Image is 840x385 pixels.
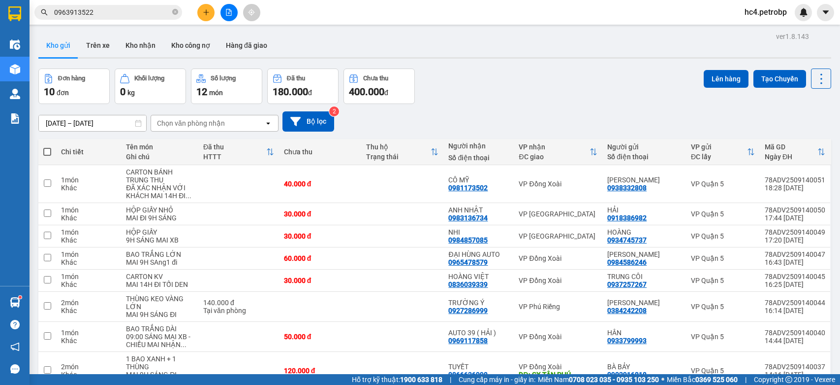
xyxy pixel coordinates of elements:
[10,342,20,351] span: notification
[448,258,488,266] div: 0965478579
[61,206,116,214] div: 1 món
[519,333,597,341] div: VP Đồng Xoài
[10,113,20,124] img: solution-icon
[118,34,163,57] button: Kho nhận
[607,371,647,379] div: 0902916818
[691,303,755,311] div: VP Quận 5
[607,153,681,161] div: Số điện thoại
[211,75,236,82] div: Số lượng
[821,8,830,17] span: caret-down
[519,254,597,262] div: VP Đồng Xoài
[308,89,312,97] span: đ
[203,299,274,307] div: 140.000 đ
[267,69,339,104] button: Đã thu180.000đ
[538,374,659,385] span: Miền Nam
[264,119,272,127] svg: open
[607,337,647,345] div: 0933799993
[78,34,118,57] button: Trên xe
[607,299,681,307] div: HOÀNG KIM
[284,180,356,188] div: 40.000 đ
[126,280,193,288] div: MAI 14H ĐI TỐI DEN
[448,250,509,258] div: ĐẠI HÙNG AUTO
[10,64,20,74] img: warehouse-icon
[448,184,488,192] div: 0981173502
[352,374,442,385] span: Hỗ trợ kỹ thuật:
[196,86,207,98] span: 12
[519,371,597,379] div: DĐ: CX TÂN PHÚ
[765,258,825,266] div: 16:43 [DATE]
[691,277,755,284] div: VP Quận 5
[366,153,431,161] div: Trạng thái
[284,210,356,218] div: 30.000 đ
[225,9,232,16] span: file-add
[448,299,509,307] div: TRƯỜNG Ý
[19,296,22,299] sup: 1
[126,228,193,236] div: HỘP GIẤY
[126,168,193,184] div: CARTON BÁNH TRUNG THU
[519,210,597,218] div: VP [GEOGRAPHIC_DATA]
[172,8,178,17] span: close-circle
[8,6,21,21] img: logo-vxr
[61,329,116,337] div: 1 món
[363,75,388,82] div: Chưa thu
[765,250,825,258] div: 78ADV2509140047
[186,192,191,200] span: ...
[691,180,755,188] div: VP Quận 5
[519,143,590,151] div: VP nhận
[737,6,795,18] span: hc4.petrobp
[448,273,509,280] div: HOÀNG VIỆT
[519,277,597,284] div: VP Đồng Xoài
[191,69,262,104] button: Số lượng12món
[61,258,116,266] div: Khác
[282,111,334,132] button: Bộ lọc
[760,139,830,165] th: Toggle SortBy
[284,367,356,375] div: 120.000 đ
[366,143,431,151] div: Thu hộ
[448,329,509,337] div: AUTO 39 ( HẢI )
[448,280,488,288] div: 0836039339
[61,280,116,288] div: Khác
[519,363,597,371] div: VP Đồng Xoài
[120,86,125,98] span: 0
[61,236,116,244] div: Khác
[287,75,305,82] div: Đã thu
[607,214,647,222] div: 0918386982
[126,236,193,244] div: 9H SÁNG MAI XB
[765,214,825,222] div: 17:44 [DATE]
[607,206,681,214] div: HẢI
[10,297,20,308] img: warehouse-icon
[569,376,659,384] strong: 0708 023 035 - 0935 103 250
[799,8,808,17] img: icon-new-feature
[284,254,356,262] div: 60.000 đ
[448,228,509,236] div: NHI
[519,180,597,188] div: VP Đồng Xoài
[61,363,116,371] div: 2 món
[745,374,747,385] span: |
[817,4,834,21] button: caret-down
[765,363,825,371] div: 78ADV2509140037
[448,236,488,244] div: 0984857085
[691,333,755,341] div: VP Quận 5
[61,273,116,280] div: 1 món
[765,280,825,288] div: 16:25 [DATE]
[765,143,817,151] div: Mã GD
[203,307,274,315] div: Tại văn phòng
[134,75,164,82] div: Khối lượng
[126,311,193,318] div: MAI 9H SÁNG ĐI
[203,9,210,16] span: plus
[450,374,451,385] span: |
[220,4,238,21] button: file-add
[10,320,20,329] span: question-circle
[607,228,681,236] div: HOÀNG
[38,69,110,104] button: Đơn hàng10đơn
[753,70,806,88] button: Tạo Chuyến
[61,299,116,307] div: 2 món
[448,142,509,150] div: Người nhận
[61,371,116,379] div: Khác
[115,69,186,104] button: Khối lượng0kg
[691,367,755,375] div: VP Quận 5
[607,363,681,371] div: BÀ BẢY
[54,7,170,18] input: Tìm tên, số ĐT hoặc mã đơn
[126,250,193,258] div: BAO TRẮNG LỚN
[243,4,260,21] button: aim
